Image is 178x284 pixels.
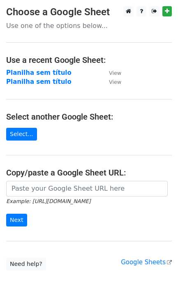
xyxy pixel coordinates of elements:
[109,70,121,76] small: View
[6,181,168,196] input: Paste your Google Sheet URL here
[109,79,121,85] small: View
[121,259,172,266] a: Google Sheets
[101,69,121,76] a: View
[6,112,172,122] h4: Select another Google Sheet:
[6,78,72,85] a: Planilha sem título
[6,198,90,204] small: Example: [URL][DOMAIN_NAME]
[6,69,72,76] a: Planilha sem título
[6,21,172,30] p: Use one of the options below...
[6,258,46,270] a: Need help?
[6,128,37,141] a: Select...
[6,55,172,65] h4: Use a recent Google Sheet:
[6,168,172,178] h4: Copy/paste a Google Sheet URL:
[101,78,121,85] a: View
[6,214,27,226] input: Next
[6,6,172,18] h3: Choose a Google Sheet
